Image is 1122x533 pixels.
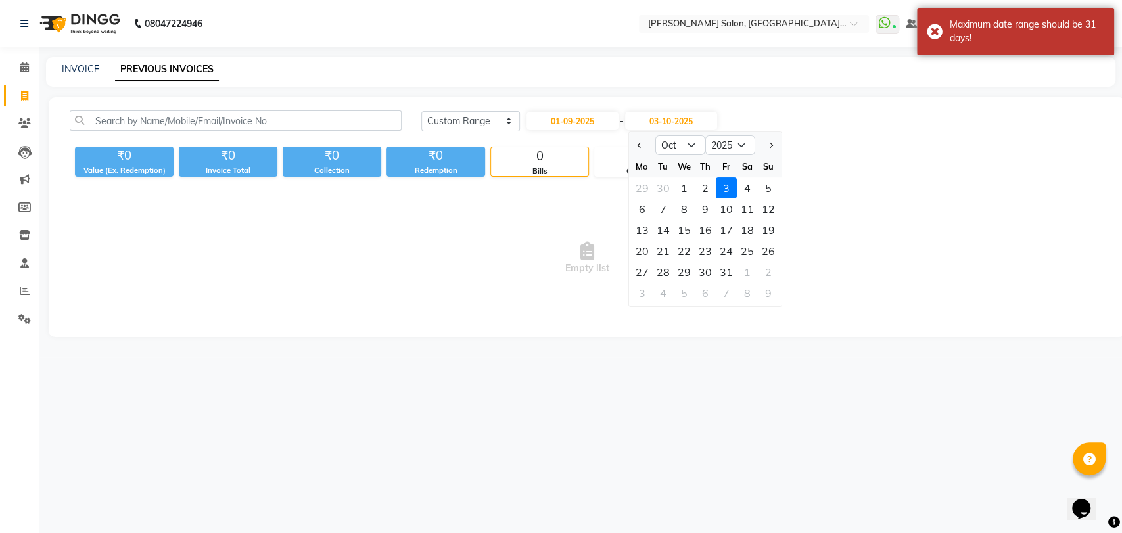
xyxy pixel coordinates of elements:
[595,166,692,177] div: Cancelled
[631,220,652,241] div: 13
[673,177,694,198] div: Wednesday, October 1, 2025
[673,177,694,198] div: 1
[736,177,757,198] div: Saturday, October 4, 2025
[283,147,381,165] div: ₹0
[652,262,673,283] div: Tuesday, October 28, 2025
[673,198,694,220] div: Wednesday, October 8, 2025
[652,198,673,220] div: 7
[757,283,778,304] div: 9
[1067,480,1109,520] iframe: chat widget
[694,156,715,177] div: Th
[736,220,757,241] div: 18
[694,177,715,198] div: Thursday, October 2, 2025
[652,198,673,220] div: Tuesday, October 7, 2025
[757,283,778,304] div: Sunday, November 9, 2025
[655,135,705,155] select: Select month
[70,193,1104,324] span: Empty list
[715,177,736,198] div: 3
[652,262,673,283] div: 28
[694,198,715,220] div: Thursday, October 9, 2025
[491,166,588,177] div: Bills
[757,241,778,262] div: Sunday, October 26, 2025
[673,220,694,241] div: Wednesday, October 15, 2025
[757,262,778,283] div: Sunday, November 2, 2025
[652,177,673,198] div: 30
[631,156,652,177] div: Mo
[764,135,776,156] button: Next month
[694,177,715,198] div: 2
[736,241,757,262] div: Saturday, October 25, 2025
[757,241,778,262] div: 26
[620,114,624,128] span: -
[652,156,673,177] div: Tu
[631,220,652,241] div: Monday, October 13, 2025
[652,283,673,304] div: Tuesday, November 4, 2025
[736,262,757,283] div: Saturday, November 1, 2025
[652,220,673,241] div: Tuesday, October 14, 2025
[75,147,174,165] div: ₹0
[715,262,736,283] div: 31
[757,262,778,283] div: 2
[736,262,757,283] div: 1
[736,241,757,262] div: 25
[757,220,778,241] div: 19
[652,241,673,262] div: 21
[715,283,736,304] div: Friday, November 7, 2025
[625,112,717,130] input: End Date
[631,241,652,262] div: Monday, October 20, 2025
[652,220,673,241] div: 14
[705,135,755,155] select: Select year
[595,147,692,166] div: 0
[715,283,736,304] div: 7
[673,262,694,283] div: 29
[736,177,757,198] div: 4
[634,135,645,156] button: Previous month
[694,283,715,304] div: Thursday, November 6, 2025
[145,5,202,42] b: 08047224946
[715,241,736,262] div: Friday, October 24, 2025
[631,177,652,198] div: Monday, September 29, 2025
[715,177,736,198] div: Friday, October 3, 2025
[631,262,652,283] div: Monday, October 27, 2025
[652,241,673,262] div: Tuesday, October 21, 2025
[757,177,778,198] div: Sunday, October 5, 2025
[694,241,715,262] div: 23
[631,198,652,220] div: 6
[75,165,174,176] div: Value (Ex. Redemption)
[631,177,652,198] div: 29
[757,156,778,177] div: Su
[179,147,277,165] div: ₹0
[673,198,694,220] div: 8
[715,262,736,283] div: Friday, October 31, 2025
[526,112,619,130] input: Start Date
[673,262,694,283] div: Wednesday, October 29, 2025
[694,220,715,241] div: Thursday, October 16, 2025
[652,283,673,304] div: 4
[736,198,757,220] div: Saturday, October 11, 2025
[715,198,736,220] div: Friday, October 10, 2025
[652,177,673,198] div: Tuesday, September 30, 2025
[694,262,715,283] div: Thursday, October 30, 2025
[283,165,381,176] div: Collection
[386,147,485,165] div: ₹0
[736,198,757,220] div: 11
[673,220,694,241] div: 15
[694,198,715,220] div: 9
[694,283,715,304] div: 6
[34,5,124,42] img: logo
[757,198,778,220] div: Sunday, October 12, 2025
[715,220,736,241] div: Friday, October 17, 2025
[673,241,694,262] div: 22
[386,165,485,176] div: Redemption
[62,63,99,75] a: INVOICE
[715,156,736,177] div: Fr
[631,283,652,304] div: 3
[757,198,778,220] div: 12
[736,156,757,177] div: Sa
[631,283,652,304] div: Monday, November 3, 2025
[715,220,736,241] div: 17
[70,110,402,131] input: Search by Name/Mobile/Email/Invoice No
[491,147,588,166] div: 0
[694,241,715,262] div: Thursday, October 23, 2025
[673,283,694,304] div: 5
